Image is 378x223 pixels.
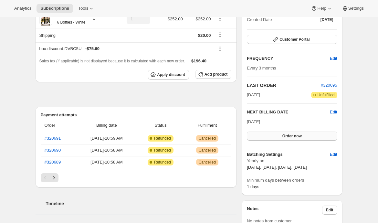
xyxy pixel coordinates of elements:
[39,59,185,63] span: Sales tax (if applicable) is not displayed because it is calculated with each new order.
[196,16,211,21] span: $252.00
[330,55,337,62] span: Edit
[10,4,35,13] button: Analytics
[40,6,69,11] span: Subscriptions
[154,148,171,153] span: Refunded
[247,158,337,164] span: Yearly on
[187,122,228,129] span: Fulfillment
[326,53,341,64] button: Edit
[41,118,77,133] th: Order
[154,136,171,141] span: Refunded
[39,46,211,52] div: box-discount-DVBC5U
[215,15,225,22] button: Product actions
[79,135,134,142] span: [DATE] · 10:59 AM
[52,13,86,26] div: Charter
[247,184,259,189] span: 1 days
[191,58,206,63] span: $196.40
[247,82,321,89] h2: LAST ORDER
[14,6,31,11] span: Analytics
[74,4,99,13] button: Tools
[247,109,330,115] h2: NEXT BILLING DATE
[148,70,189,80] button: Apply discount
[318,92,335,98] span: Unfulfilled
[79,147,134,154] span: [DATE] · 10:58 AM
[41,112,232,118] h2: Payment attempts
[247,132,337,141] button: Order now
[317,15,337,24] button: [DATE]
[247,66,276,70] span: Every 3 months
[215,31,225,38] button: Shipping actions
[338,4,368,13] button: Settings
[138,122,183,129] span: Status
[330,151,337,158] span: Edit
[37,4,73,13] button: Subscriptions
[247,151,330,158] h6: Batching Settings
[247,35,337,44] button: Customer Portal
[79,122,134,129] span: Billing date
[321,83,337,88] a: #320695
[247,16,272,23] span: Created Date
[199,160,216,165] span: Cancelled
[320,17,333,22] span: [DATE]
[247,55,330,62] h2: FREQUENCY
[279,37,310,42] span: Customer Portal
[198,33,211,38] span: $20.00
[247,165,307,170] span: [DATE], [DATE], [DATE], [DATE]
[57,20,86,25] small: 6 Bottles - White
[199,148,216,153] span: Cancelled
[199,136,216,141] span: Cancelled
[330,109,337,115] button: Edit
[307,4,336,13] button: Help
[247,119,260,124] span: [DATE]
[348,6,364,11] span: Settings
[36,28,112,42] th: Shipping
[79,159,134,165] span: [DATE] · 10:58 AM
[49,173,58,182] button: Next
[247,177,337,184] span: Minimum days between orders
[46,200,237,207] h2: Timeline
[45,136,61,141] a: #320691
[157,72,185,77] span: Apply discount
[326,149,341,160] button: Edit
[45,148,61,153] a: #320690
[45,160,61,165] a: #320689
[326,207,333,213] span: Edit
[41,173,232,182] nav: Pagination
[85,46,100,52] span: - $75.60
[321,82,337,89] button: #320695
[282,133,302,139] span: Order now
[205,72,227,77] span: Add product
[168,16,183,21] span: $252.00
[247,92,260,98] span: [DATE]
[322,206,337,215] button: Edit
[247,206,322,215] h3: Notes
[195,70,231,79] button: Add product
[78,6,88,11] span: Tools
[154,160,171,165] span: Refunded
[317,6,326,11] span: Help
